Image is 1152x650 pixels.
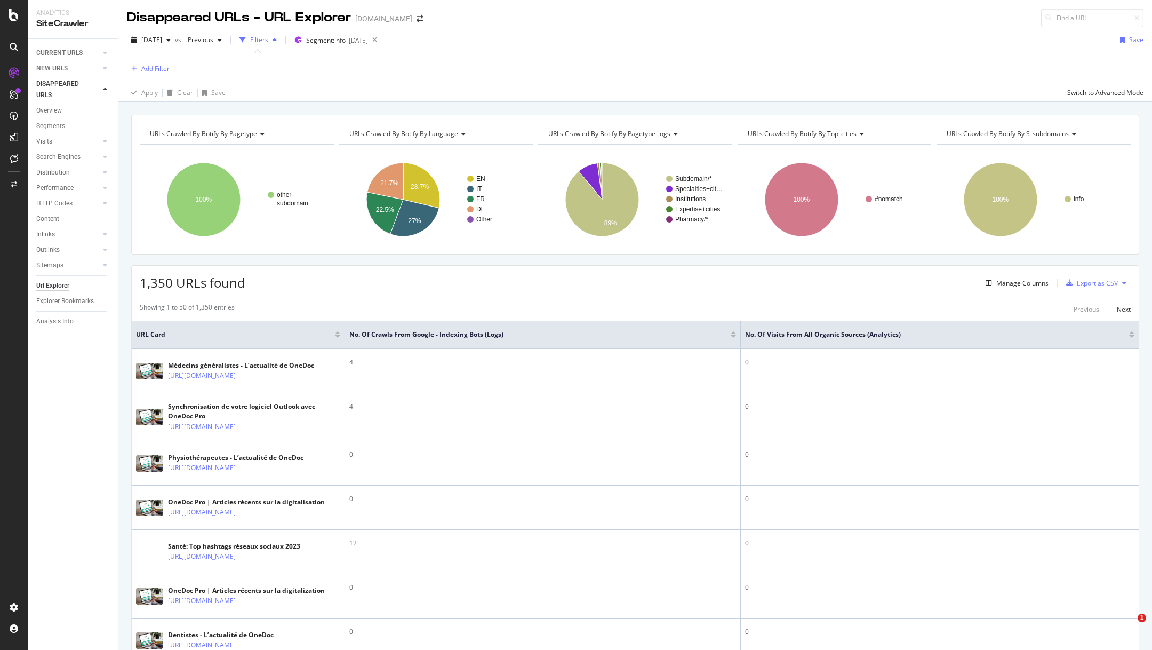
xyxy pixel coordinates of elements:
[36,316,74,327] div: Analysis Info
[349,330,715,339] span: No. of Crawls from Google - Indexing Bots (Logs)
[748,129,857,138] span: URLs Crawled By Botify By top_cities
[417,15,423,22] div: arrow-right-arrow-left
[1074,195,1084,203] text: info
[875,195,903,203] text: #nomatch
[36,183,74,194] div: Performance
[36,121,110,132] a: Segments
[127,31,175,49] button: [DATE]
[36,296,94,307] div: Explorer Bookmarks
[1067,88,1143,97] div: Switch to Advanced Mode
[36,78,90,101] div: DISAPPEARED URLS
[277,191,293,199] text: other-
[745,538,1134,548] div: 0
[290,31,368,49] button: Segment:info[DATE]
[937,153,1131,246] svg: A chart.
[380,179,398,187] text: 21.7%
[675,185,723,193] text: Specialties+cit…
[745,583,1134,592] div: 0
[177,88,193,97] div: Clear
[127,9,351,27] div: Disappeared URLs - URL Explorer
[36,9,109,18] div: Analytics
[141,35,162,44] span: 2025 Aug. 29th
[168,507,236,518] a: [URL][DOMAIN_NAME]
[148,125,324,142] h4: URLs Crawled By Botify By pagetype
[36,198,100,209] a: HTTP Codes
[36,213,59,225] div: Content
[36,152,100,163] a: Search Engines
[1117,303,1131,315] button: Next
[1116,31,1143,49] button: Save
[945,125,1121,142] h4: URLs Crawled By Botify By s_subdomains
[1129,35,1143,44] div: Save
[36,183,100,194] a: Performance
[36,136,100,147] a: Visits
[36,213,110,225] a: Content
[183,35,213,44] span: Previous
[349,36,368,45] div: [DATE]
[127,62,170,75] button: Add Filter
[349,358,736,367] div: 4
[136,455,163,472] img: main image
[175,35,183,44] span: vs
[168,463,236,473] a: [URL][DOMAIN_NAME]
[548,129,670,138] span: URLs Crawled By Botify By pagetype_logs
[235,31,281,49] button: Filters
[168,370,236,381] a: [URL][DOMAIN_NAME]
[1138,614,1146,622] span: 1
[36,260,100,271] a: Sitemaps
[1063,84,1143,101] button: Switch to Advanced Mode
[36,47,83,59] div: CURRENT URLS
[36,105,110,116] a: Overview
[538,153,732,246] svg: A chart.
[136,363,163,379] img: main image
[347,125,524,142] h4: URLs Crawled By Botify By language
[604,219,617,227] text: 89%
[36,167,100,178] a: Distribution
[745,402,1134,411] div: 0
[168,586,325,596] div: OneDoc Pro | Articles récents sur la digitalization
[675,216,708,223] text: Pharmacy/*
[947,129,1069,138] span: URLs Crawled By Botify By s_subdomains
[349,583,736,592] div: 0
[675,205,720,213] text: Expertise+cities
[136,632,163,649] img: main image
[1116,614,1141,639] iframe: Intercom live chat
[136,588,163,605] img: main image
[141,88,158,97] div: Apply
[36,229,55,240] div: Inlinks
[375,206,394,213] text: 22.5%
[738,153,932,246] svg: A chart.
[36,167,70,178] div: Distribution
[349,538,736,548] div: 12
[476,195,485,203] text: FR
[793,196,810,203] text: 100%
[36,63,68,74] div: NEW URLS
[349,129,458,138] span: URLs Crawled By Botify By language
[996,279,1049,288] div: Manage Columns
[183,31,226,49] button: Previous
[476,216,492,223] text: Other
[36,105,62,116] div: Overview
[163,84,193,101] button: Clear
[140,303,235,315] div: Showing 1 to 50 of 1,350 entries
[136,500,163,516] img: main image
[150,129,257,138] span: URLs Crawled By Botify By pagetype
[136,409,163,425] img: main image
[168,596,236,606] a: [URL][DOMAIN_NAME]
[127,84,158,101] button: Apply
[168,422,236,432] a: [URL][DOMAIN_NAME]
[675,175,712,183] text: Subdomain/*
[36,296,110,307] a: Explorer Bookmarks
[196,196,212,203] text: 100%
[140,153,334,246] svg: A chart.
[36,152,81,163] div: Search Engines
[168,542,300,551] div: Santé: Top hashtags réseaux sociaux 2023
[349,494,736,504] div: 0
[1062,274,1118,291] button: Export as CSV
[277,200,308,207] text: subdomain
[745,358,1134,367] div: 0
[36,121,65,132] div: Segments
